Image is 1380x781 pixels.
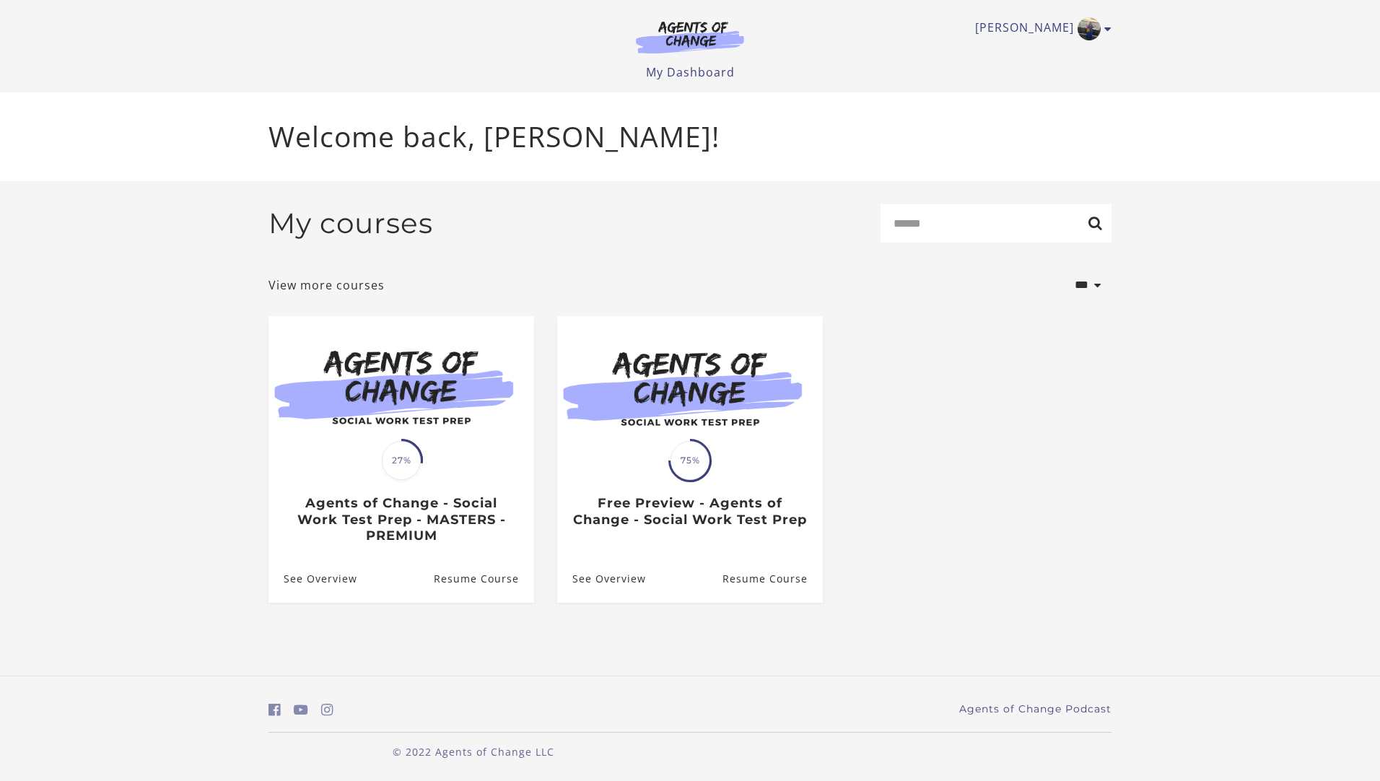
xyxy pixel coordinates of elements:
[294,699,308,720] a: https://www.youtube.com/c/AgentsofChangeTestPrepbyMeaganMitchell (Open in a new window)
[975,17,1104,40] a: Toggle menu
[321,699,333,720] a: https://www.instagram.com/agentsofchangeprep/ (Open in a new window)
[268,703,281,717] i: https://www.facebook.com/groups/aswbtestprep (Open in a new window)
[268,206,433,240] h2: My courses
[294,703,308,717] i: https://www.youtube.com/c/AgentsofChangeTestPrepbyMeaganMitchell (Open in a new window)
[671,441,709,480] span: 75%
[646,64,735,80] a: My Dashboard
[268,699,281,720] a: https://www.facebook.com/groups/aswbtestprep (Open in a new window)
[284,495,518,544] h3: Agents of Change - Social Work Test Prep - MASTERS - PREMIUM
[321,703,333,717] i: https://www.instagram.com/agentsofchangeprep/ (Open in a new window)
[621,20,759,53] img: Agents of Change Logo
[557,555,646,602] a: Free Preview - Agents of Change - Social Work Test Prep: See Overview
[959,702,1112,717] a: Agents of Change Podcast
[722,555,823,602] a: Free Preview - Agents of Change - Social Work Test Prep: Resume Course
[268,744,678,759] p: © 2022 Agents of Change LLC
[268,276,385,294] a: View more courses
[572,495,807,528] h3: Free Preview - Agents of Change - Social Work Test Prep
[268,555,357,602] a: Agents of Change - Social Work Test Prep - MASTERS - PREMIUM: See Overview
[434,555,534,602] a: Agents of Change - Social Work Test Prep - MASTERS - PREMIUM: Resume Course
[382,441,421,480] span: 27%
[268,115,1112,158] p: Welcome back, [PERSON_NAME]!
